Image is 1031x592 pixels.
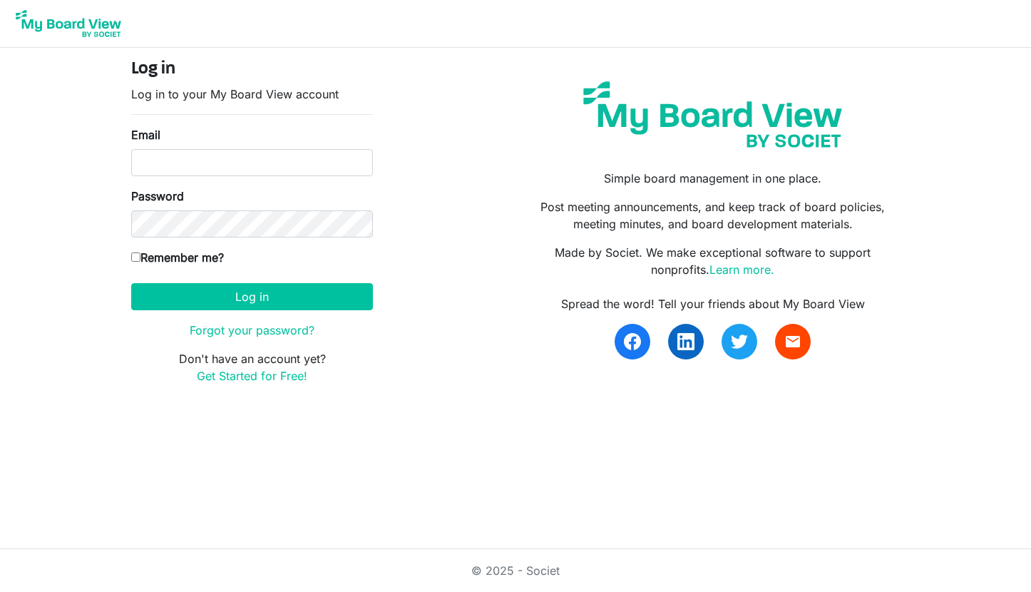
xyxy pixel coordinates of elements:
[131,249,224,266] label: Remember me?
[526,244,900,278] p: Made by Societ. We make exceptional software to support nonprofits.
[131,283,373,310] button: Log in
[709,262,774,277] a: Learn more.
[197,369,307,383] a: Get Started for Free!
[624,333,641,350] img: facebook.svg
[731,333,748,350] img: twitter.svg
[526,198,900,233] p: Post meeting announcements, and keep track of board policies, meeting minutes, and board developm...
[131,59,373,80] h4: Log in
[784,333,801,350] span: email
[131,86,373,103] p: Log in to your My Board View account
[131,188,184,205] label: Password
[131,350,373,384] p: Don't have an account yet?
[526,295,900,312] div: Spread the word! Tell your friends about My Board View
[131,126,160,143] label: Email
[573,71,853,158] img: my-board-view-societ.svg
[471,563,560,578] a: © 2025 - Societ
[677,333,694,350] img: linkedin.svg
[190,323,314,337] a: Forgot your password?
[11,6,125,41] img: My Board View Logo
[131,252,140,262] input: Remember me?
[526,170,900,187] p: Simple board management in one place.
[775,324,811,359] a: email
